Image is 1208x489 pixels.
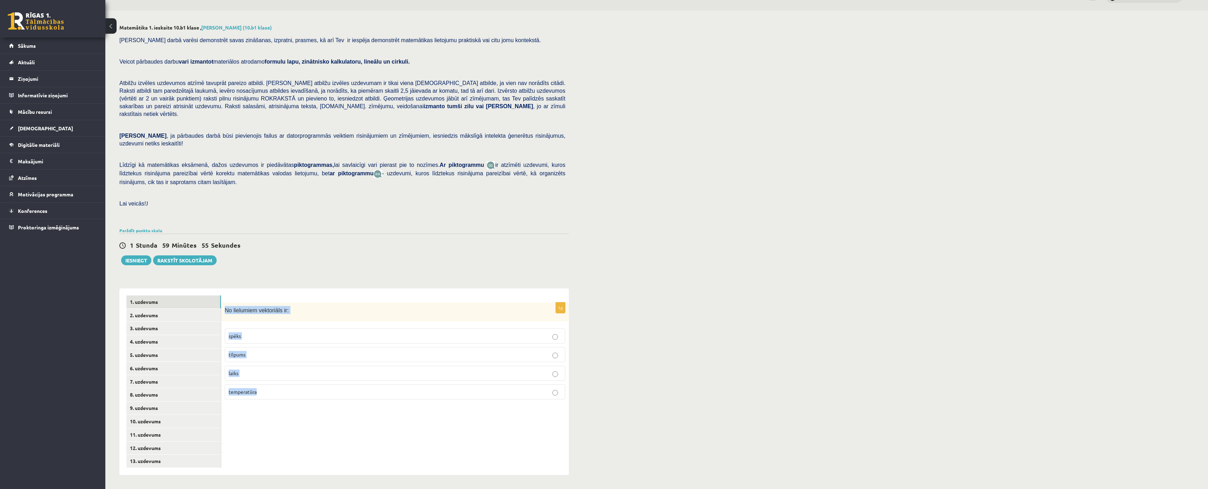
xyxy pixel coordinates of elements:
a: Sākums [9,38,97,54]
a: [DEMOGRAPHIC_DATA] [9,120,97,136]
b: izmanto [424,103,445,109]
b: tumši zilu vai [PERSON_NAME] [447,103,533,109]
a: Rakstīt skolotājam [153,255,217,265]
a: 7. uzdevums [126,375,221,388]
a: 13. uzdevums [126,455,221,468]
a: [PERSON_NAME] (10.b1 klase) [201,24,272,31]
span: Aktuāli [18,59,35,65]
img: JfuEzvunn4EvwAAAAASUVORK5CYII= [487,161,495,169]
a: 9. uzdevums [126,402,221,415]
span: [PERSON_NAME] [119,133,166,139]
span: - uzdevumi, kuros līdztekus risinājuma pareizībai vērtē, kā organizēts risinājums, cik tas ir sap... [119,170,565,185]
legend: Maksājumi [18,153,97,169]
a: 11. uzdevums [126,428,221,441]
span: Sekundes [211,241,241,249]
b: piktogrammas, [294,162,334,168]
input: tilpums [552,353,558,358]
span: 59 [162,241,169,249]
a: Proktoringa izmēģinājums [9,219,97,235]
b: Ar piktogrammu [440,162,484,168]
span: laiks [229,370,238,376]
a: 3. uzdevums [126,322,221,335]
img: wKvN42sLe3LLwAAAABJRU5ErkJggg== [374,170,382,178]
b: formulu lapu, zinātnisko kalkulatoru, lineālu un cirkuli. [265,59,410,65]
span: 1 [130,241,133,249]
a: 4. uzdevums [126,335,221,348]
a: Digitālie materiāli [9,137,97,153]
span: Proktoringa izmēģinājums [18,224,79,230]
a: Parādīt punktu skalu [119,228,162,233]
span: Atbilžu izvēles uzdevumos atzīmē tavuprāt pareizo atbildi. [PERSON_NAME] atbilžu izvēles uzdevuma... [119,80,565,117]
span: [DEMOGRAPHIC_DATA] [18,125,73,131]
span: Līdzīgi kā matemātikas eksāmenā, dažos uzdevumos ir piedāvātas lai savlaicīgi vari pierast pie to... [119,162,487,168]
span: , ja pārbaudes darbā būsi pievienojis failus ar datorprogrammās veiktiem risinājumiem un zīmējumi... [119,133,565,146]
a: 6. uzdevums [126,362,221,375]
a: 5. uzdevums [126,348,221,361]
input: laiks [552,371,558,377]
span: temperatūra [229,389,257,395]
legend: Informatīvie ziņojumi [18,87,97,103]
span: J [146,201,148,207]
b: ar piktogrammu [330,170,374,176]
span: [PERSON_NAME] darbā varēsi demonstrēt savas zināšanas, izpratni, prasmes, kā arī Tev ir iespēja d... [119,37,541,43]
span: Atzīmes [18,175,37,181]
span: Digitālie materiāli [18,142,60,148]
span: spēks [229,333,241,339]
span: 55 [202,241,209,249]
span: Veicot pārbaudes darbu materiālos atrodamo [119,59,410,65]
a: Aktuāli [9,54,97,70]
a: Maksājumi [9,153,97,169]
a: 10. uzdevums [126,415,221,428]
span: No lielumiem vektoriāls ir: [225,307,289,313]
span: Sākums [18,43,36,49]
a: Atzīmes [9,170,97,186]
a: 2. uzdevums [126,309,221,322]
a: 8. uzdevums [126,388,221,401]
h2: Matemātika 1. ieskaite 10.b1 klase , [119,25,569,31]
span: Mācību resursi [18,109,52,115]
a: Konferences [9,203,97,219]
a: 12. uzdevums [126,442,221,455]
input: spēks [552,334,558,340]
span: Minūtes [172,241,197,249]
a: Motivācijas programma [9,186,97,202]
span: Lai veicās! [119,201,146,207]
a: 1. uzdevums [126,295,221,308]
a: Rīgas 1. Tālmācības vidusskola [8,12,64,30]
a: Ziņojumi [9,71,97,87]
span: Konferences [18,208,47,214]
b: vari izmantot [179,59,214,65]
span: Motivācijas programma [18,191,73,197]
input: temperatūra [552,390,558,396]
span: tilpums [229,351,245,358]
a: Mācību resursi [9,104,97,120]
a: Informatīvie ziņojumi [9,87,97,103]
legend: Ziņojumi [18,71,97,87]
p: 1p [556,302,565,313]
button: Iesniegt [121,255,151,265]
span: Stunda [136,241,157,249]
